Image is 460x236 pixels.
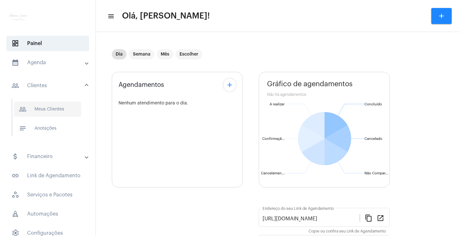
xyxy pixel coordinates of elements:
mat-chip: Escolher [176,49,202,59]
span: Link de Agendamento [6,168,89,183]
span: Gráfico de agendamentos [267,80,353,88]
mat-chip: Dia [112,49,126,59]
mat-panel-title: Agenda [11,59,85,66]
span: Olá, [PERSON_NAME]! [122,11,210,21]
span: sidenav icon [11,210,19,218]
mat-chip: Semana [129,49,154,59]
input: Link [263,216,360,222]
span: sidenav icon [11,40,19,47]
mat-icon: open_in_new [377,214,384,222]
text: Não Compar... [364,171,388,175]
img: f9e0517c-2aa2-1b6c-d26d-1c000eb5ca88.png [5,3,31,29]
span: Meus Clientes [14,102,81,117]
text: Concluído [364,103,382,106]
mat-icon: sidenav icon [19,125,27,132]
mat-hint: Copie ou confira seu Link de Agendamento [309,229,386,234]
mat-expansion-panel-header: sidenav iconAgenda [4,55,96,70]
div: Nenhum atendimento para o dia. [119,101,236,106]
span: Serviços e Pacotes [6,187,89,202]
mat-icon: sidenav icon [11,172,19,179]
mat-icon: add [226,81,234,89]
mat-icon: add [438,12,445,20]
mat-icon: sidenav icon [11,59,19,66]
span: Anotações [14,121,81,136]
mat-panel-title: Clientes [11,82,85,89]
mat-icon: sidenav icon [11,153,19,160]
span: Painel [6,36,89,51]
mat-panel-title: Financeiro [11,153,85,160]
mat-expansion-panel-header: sidenav iconFinanceiro [4,149,96,164]
mat-icon: sidenav icon [19,105,27,113]
span: Agendamentos [119,81,164,88]
text: A realizar [270,103,285,106]
mat-icon: sidenav icon [107,12,114,20]
div: sidenav iconClientes [4,96,96,145]
mat-icon: sidenav icon [11,82,19,89]
span: Automações [6,206,89,222]
text: Cancelamen... [261,171,285,175]
mat-chip: Mês [157,49,173,59]
text: Cancelado [364,137,382,141]
span: sidenav icon [11,191,19,199]
mat-icon: content_copy [365,214,372,222]
text: Confirmaçã... [262,137,285,141]
mat-expansion-panel-header: sidenav iconClientes [4,75,96,96]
